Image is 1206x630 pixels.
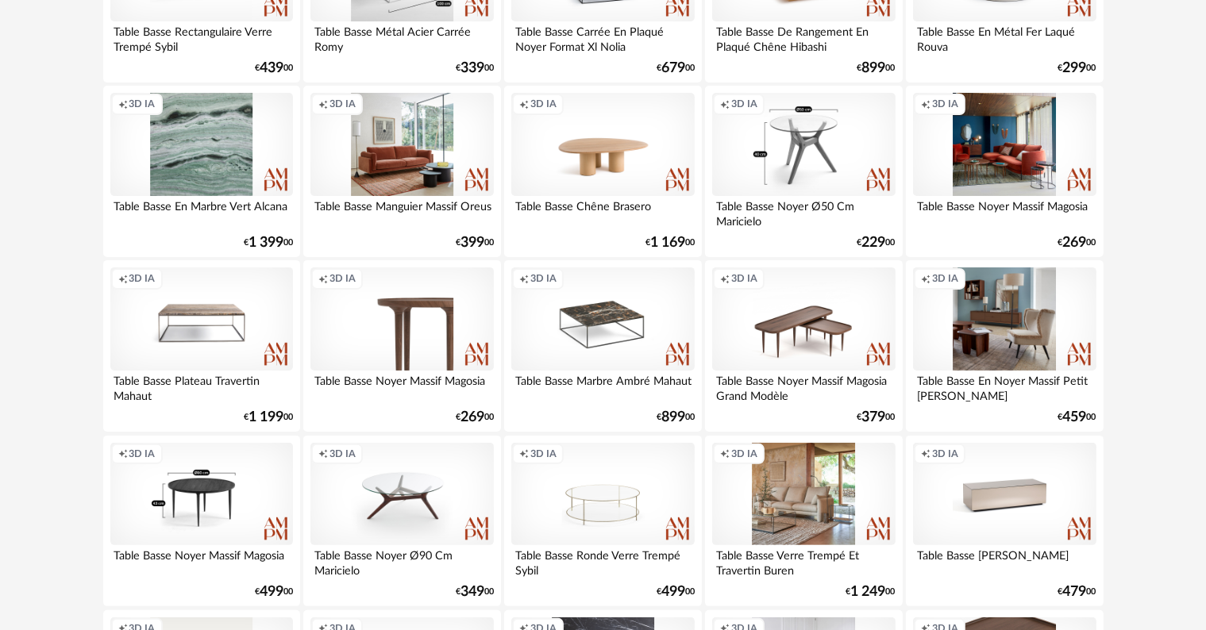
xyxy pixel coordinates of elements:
[862,412,886,423] span: 379
[913,545,1096,577] div: Table Basse [PERSON_NAME]
[504,436,701,607] a: Creation icon 3D IA Table Basse Ronde Verre Trempé Sybil €49900
[511,371,694,402] div: Table Basse Marbre Ambré Mahaut
[661,63,685,74] span: 679
[932,448,958,460] span: 3D IA
[519,98,529,110] span: Creation icon
[851,586,886,597] span: 1 249
[460,63,484,74] span: 339
[255,63,293,74] div: € 00
[456,237,494,248] div: € 00
[906,86,1103,257] a: Creation icon 3D IA Table Basse Noyer Massif Magosia €26900
[913,21,1096,53] div: Table Basse En Métal Fer Laqué Rouva
[932,98,958,110] span: 3D IA
[1058,412,1096,423] div: € 00
[1058,237,1096,248] div: € 00
[103,260,300,432] a: Creation icon 3D IA Table Basse Plateau Travertin Mahaut €1 19900
[731,98,757,110] span: 3D IA
[110,196,293,228] div: Table Basse En Marbre Vert Alcana
[249,412,283,423] span: 1 199
[657,63,695,74] div: € 00
[720,272,730,285] span: Creation icon
[255,586,293,597] div: € 00
[310,21,493,53] div: Table Basse Métal Acier Carrée Romy
[329,98,356,110] span: 3D IA
[712,196,895,228] div: Table Basse Noyer Ø50 Cm Maricielo
[110,21,293,53] div: Table Basse Rectangulaire Verre Trempé Sybil
[310,545,493,577] div: Table Basse Noyer Ø90 Cm Maricielo
[511,545,694,577] div: Table Basse Ronde Verre Trempé Sybil
[530,272,557,285] span: 3D IA
[712,21,895,53] div: Table Basse De Rangement En Plaqué Chêne Hibashi
[318,98,328,110] span: Creation icon
[303,86,500,257] a: Creation icon 3D IA Table Basse Manguier Massif Oreus €39900
[857,237,896,248] div: € 00
[129,448,156,460] span: 3D IA
[318,272,328,285] span: Creation icon
[720,448,730,460] span: Creation icon
[530,98,557,110] span: 3D IA
[129,98,156,110] span: 3D IA
[460,586,484,597] span: 349
[731,272,757,285] span: 3D IA
[846,586,896,597] div: € 00
[456,63,494,74] div: € 00
[460,237,484,248] span: 399
[118,448,128,460] span: Creation icon
[1063,237,1087,248] span: 269
[260,586,283,597] span: 499
[519,272,529,285] span: Creation icon
[921,272,931,285] span: Creation icon
[906,436,1103,607] a: Creation icon 3D IA Table Basse [PERSON_NAME] €47900
[329,272,356,285] span: 3D IA
[906,260,1103,432] a: Creation icon 3D IA Table Basse En Noyer Massif Petit [PERSON_NAME] €45900
[932,272,958,285] span: 3D IA
[460,412,484,423] span: 269
[705,86,902,257] a: Creation icon 3D IA Table Basse Noyer Ø50 Cm Maricielo €22900
[260,63,283,74] span: 439
[244,412,293,423] div: € 00
[129,272,156,285] span: 3D IA
[530,448,557,460] span: 3D IA
[318,448,328,460] span: Creation icon
[118,98,128,110] span: Creation icon
[103,86,300,257] a: Creation icon 3D IA Table Basse En Marbre Vert Alcana €1 39900
[303,260,500,432] a: Creation icon 3D IA Table Basse Noyer Massif Magosia €26900
[249,237,283,248] span: 1 399
[657,586,695,597] div: € 00
[862,237,886,248] span: 229
[244,237,293,248] div: € 00
[921,98,931,110] span: Creation icon
[1063,586,1087,597] span: 479
[118,272,128,285] span: Creation icon
[657,412,695,423] div: € 00
[1063,63,1087,74] span: 299
[712,371,895,402] div: Table Basse Noyer Massif Magosia Grand Modèle
[705,436,902,607] a: Creation icon 3D IA Table Basse Verre Trempé Et Travertin Buren €1 24900
[511,196,694,228] div: Table Basse Chêne Brasero
[1058,586,1096,597] div: € 00
[504,260,701,432] a: Creation icon 3D IA Table Basse Marbre Ambré Mahaut €89900
[103,436,300,607] a: Creation icon 3D IA Table Basse Noyer Massif Magosia €49900
[110,545,293,577] div: Table Basse Noyer Massif Magosia
[456,586,494,597] div: € 00
[913,371,1096,402] div: Table Basse En Noyer Massif Petit [PERSON_NAME]
[1063,412,1087,423] span: 459
[913,196,1096,228] div: Table Basse Noyer Massif Magosia
[661,586,685,597] span: 499
[310,196,493,228] div: Table Basse Manguier Massif Oreus
[720,98,730,110] span: Creation icon
[857,412,896,423] div: € 00
[857,63,896,74] div: € 00
[329,448,356,460] span: 3D IA
[862,63,886,74] span: 899
[661,412,685,423] span: 899
[303,436,500,607] a: Creation icon 3D IA Table Basse Noyer Ø90 Cm Maricielo €34900
[310,371,493,402] div: Table Basse Noyer Massif Magosia
[705,260,902,432] a: Creation icon 3D IA Table Basse Noyer Massif Magosia Grand Modèle €37900
[511,21,694,53] div: Table Basse Carrée En Plaqué Noyer Format Xl Nolia
[519,448,529,460] span: Creation icon
[712,545,895,577] div: Table Basse Verre Trempé Et Travertin Buren
[110,371,293,402] div: Table Basse Plateau Travertin Mahaut
[650,237,685,248] span: 1 169
[731,448,757,460] span: 3D IA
